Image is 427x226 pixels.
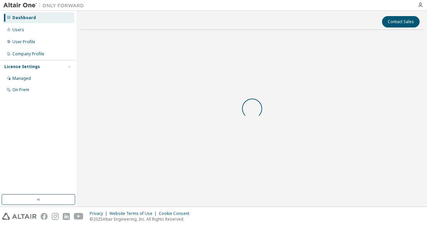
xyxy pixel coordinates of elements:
[90,211,109,216] div: Privacy
[12,15,36,20] div: Dashboard
[12,39,35,45] div: User Profile
[63,213,70,220] img: linkedin.svg
[12,76,31,81] div: Managed
[382,16,420,27] button: Contact Sales
[4,64,40,69] div: License Settings
[12,51,44,57] div: Company Profile
[52,213,59,220] img: instagram.svg
[2,213,37,220] img: altair_logo.svg
[159,211,193,216] div: Cookie Consent
[12,87,29,93] div: On Prem
[41,213,48,220] img: facebook.svg
[3,2,87,9] img: Altair One
[12,27,24,33] div: Users
[74,213,84,220] img: youtube.svg
[90,216,193,222] p: © 2025 Altair Engineering, Inc. All Rights Reserved.
[109,211,159,216] div: Website Terms of Use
